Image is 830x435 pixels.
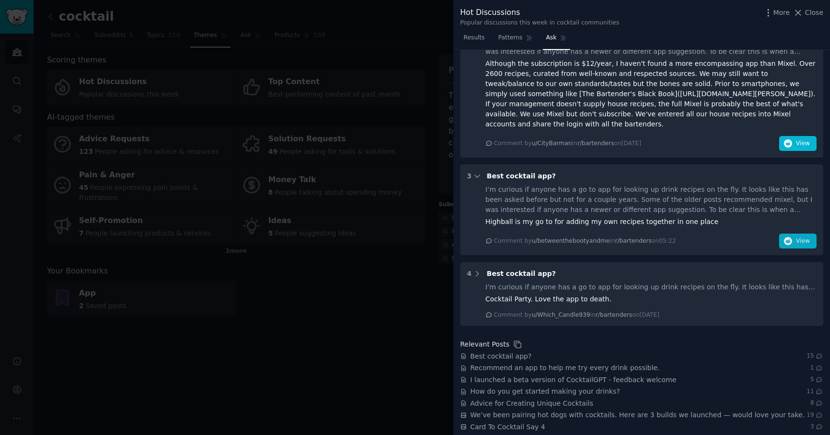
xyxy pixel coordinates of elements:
[495,30,536,50] a: Patterns
[810,399,823,408] span: 8
[810,364,823,373] span: 1
[763,8,790,18] button: More
[810,375,823,384] span: 5
[806,411,823,420] span: 19
[494,237,676,246] div: Comment by in on 05:22
[806,387,823,396] span: 11
[805,8,823,18] span: Close
[532,237,610,244] span: u/betweenthebootyandme
[532,311,590,318] span: u/Which_Candle939
[464,34,485,42] span: Results
[577,140,614,147] span: r/bartenders
[487,270,556,277] span: Best cocktail app?
[487,172,556,180] span: Best cocktail app?
[470,398,593,409] a: Advice for Creating Unique Cocktails
[793,8,823,18] button: Close
[467,171,472,181] div: 3
[460,19,619,27] div: Popular discussions this week in cocktail communities
[486,294,817,304] div: Cocktail Party. Love the app to death.
[470,351,532,361] a: Best cocktail app?
[796,237,810,246] span: View
[470,375,676,385] a: I launched a beta version of CocktailGPT - feedback welcome
[810,423,823,431] span: 3
[460,30,488,50] a: Results
[470,422,545,432] a: Card To Cocktail Say 4
[796,139,810,148] span: View
[460,7,619,19] div: Hot Discussions
[596,311,632,318] span: r/bartenders
[494,311,659,320] div: Comment by in on [DATE]
[779,239,817,247] a: View
[779,234,817,249] button: View
[467,269,472,279] div: 4
[486,217,817,227] div: Highball is my go to for adding my own recipes together in one place
[615,237,651,244] span: r/bartenders
[546,34,557,42] span: Ask
[773,8,790,18] span: More
[532,140,572,147] span: u/CityBarman
[470,386,620,397] a: How do you get started making your drinks?
[470,410,805,420] a: We’ve been pairing hot dogs with cocktails. Here are 3 builds we launched — would love your take.
[470,363,659,373] a: Recommend an app to help me try every drink possible.
[543,30,570,50] a: Ask
[486,185,817,215] div: I’m curious if anyone has a go to app for looking up drink recipes on the fly. It looks like this...
[486,282,817,292] div: I’m curious if anyone has a go to app for looking up drink recipes on the fly. It looks like this...
[460,339,509,349] div: Relevant Posts
[494,139,641,148] div: Comment by in on [DATE]
[498,34,522,42] span: Patterns
[806,352,823,360] span: 15
[779,141,817,149] a: View
[486,59,817,129] div: Although the subscription is $12/year, I haven't found a more encompassing app than Mixel. Over 2...
[779,136,817,151] button: View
